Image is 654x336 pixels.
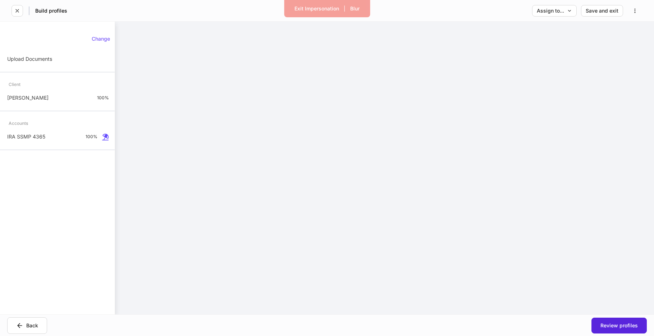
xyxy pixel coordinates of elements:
[9,117,28,130] div: Accounts
[591,318,647,333] button: Review profiles
[294,6,339,11] div: Exit Impersonation
[87,33,115,45] button: Change
[586,8,618,13] div: Save and exit
[9,78,20,91] div: Client
[97,95,109,101] p: 100%
[7,133,45,140] p: IRA SSMP 4365
[290,3,344,14] button: Exit Impersonation
[350,6,360,11] div: Blur
[92,36,110,41] div: Change
[7,94,49,101] p: [PERSON_NAME]
[600,323,638,328] div: Review profiles
[346,3,364,14] button: Blur
[86,134,97,140] p: 100%
[7,317,47,334] button: Back
[532,5,577,17] button: Assign to...
[537,8,572,13] div: Assign to...
[7,55,52,63] p: Upload Documents
[16,322,38,329] div: Back
[581,5,623,17] button: Save and exit
[35,7,67,14] h5: Build profiles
